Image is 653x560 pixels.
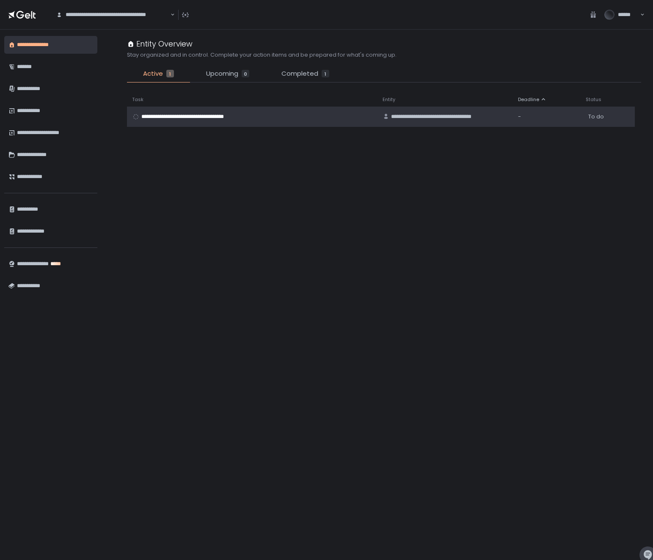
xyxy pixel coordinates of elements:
div: 1 [166,70,174,77]
span: Task [132,96,143,103]
span: Entity [383,96,395,103]
div: Search for option [51,5,175,24]
span: Deadline [518,96,539,103]
h2: Stay organized and in control. Complete your action items and be prepared for what's coming up. [127,51,397,59]
span: Upcoming [206,69,238,79]
div: Entity Overview [127,38,193,49]
span: Status [586,96,601,103]
div: 0 [242,70,249,77]
div: 1 [322,70,329,77]
span: Completed [281,69,318,79]
span: - [518,113,521,121]
span: Active [143,69,163,79]
input: Search for option [169,11,170,19]
span: To do [588,113,604,121]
